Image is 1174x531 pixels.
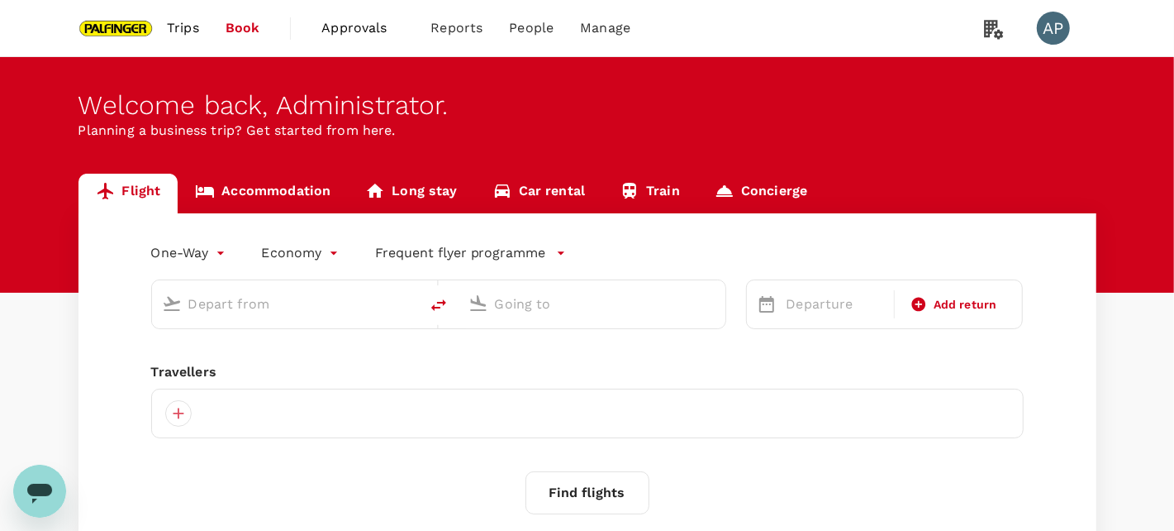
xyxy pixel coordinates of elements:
a: Car rental [475,174,603,213]
span: Book [226,18,260,38]
span: Add return [934,296,997,313]
button: Find flights [525,471,649,514]
button: delete [419,285,459,325]
p: Departure [787,294,884,314]
div: AP [1037,12,1070,45]
div: One-Way [151,240,229,266]
button: Frequent flyer programme [375,243,566,263]
span: Approvals [321,18,404,38]
p: Frequent flyer programme [375,243,546,263]
div: Travellers [151,362,1024,382]
a: Accommodation [178,174,348,213]
span: Trips [167,18,199,38]
p: Planning a business trip? Get started from here. [78,121,1096,141]
a: Long stay [348,174,474,213]
div: Economy [262,240,342,266]
span: People [509,18,554,38]
span: Manage [580,18,630,38]
div: Welcome back , Administrator . [78,90,1096,121]
a: Train [602,174,697,213]
a: Concierge [697,174,825,213]
button: Open [714,302,717,305]
a: Flight [78,174,178,213]
img: Palfinger Asia Pacific Pte Ltd [78,10,154,46]
input: Going to [495,291,691,317]
span: Reports [430,18,482,38]
button: Open [407,302,411,305]
input: Depart from [188,291,384,317]
iframe: Button to launch messaging window [13,465,66,518]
